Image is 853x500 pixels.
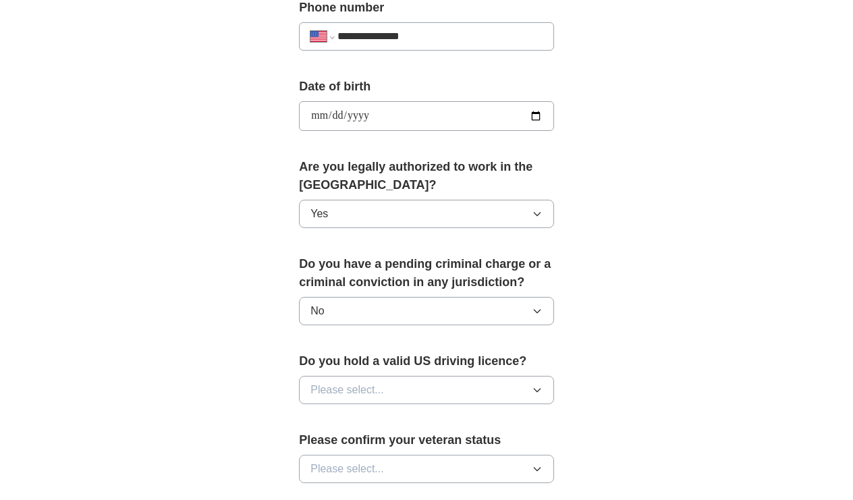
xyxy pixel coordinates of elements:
[299,255,554,291] label: Do you have a pending criminal charge or a criminal conviction in any jurisdiction?
[299,158,554,194] label: Are you legally authorized to work in the [GEOGRAPHIC_DATA]?
[310,382,384,398] span: Please select...
[299,352,554,370] label: Do you hold a valid US driving licence?
[299,78,554,96] label: Date of birth
[299,376,554,404] button: Please select...
[299,431,554,449] label: Please confirm your veteran status
[310,461,384,477] span: Please select...
[310,206,328,222] span: Yes
[299,200,554,228] button: Yes
[310,303,324,319] span: No
[299,297,554,325] button: No
[299,455,554,483] button: Please select...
